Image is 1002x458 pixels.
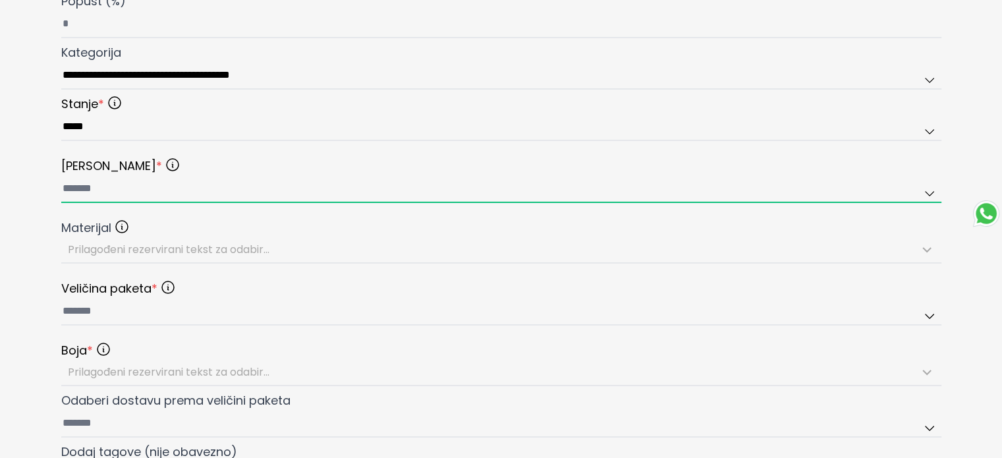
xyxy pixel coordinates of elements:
[61,95,104,113] span: Stanje
[68,364,269,380] span: Prilagođeni rezervirani tekst za odabir...
[61,157,162,175] span: [PERSON_NAME]
[61,11,941,38] input: Popust (%)
[68,242,269,257] span: Prilagođeni rezervirani tekst za odabir...
[61,341,93,360] span: Boja
[61,44,121,61] span: Kategorija
[61,279,157,298] span: Veličina paketa
[61,410,941,438] input: Odaberi dostavu prema veličini paketa
[61,392,291,409] span: Odaberi dostavu prema veličini paketa
[61,62,941,90] input: Kategorija
[61,219,111,237] span: Materijal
